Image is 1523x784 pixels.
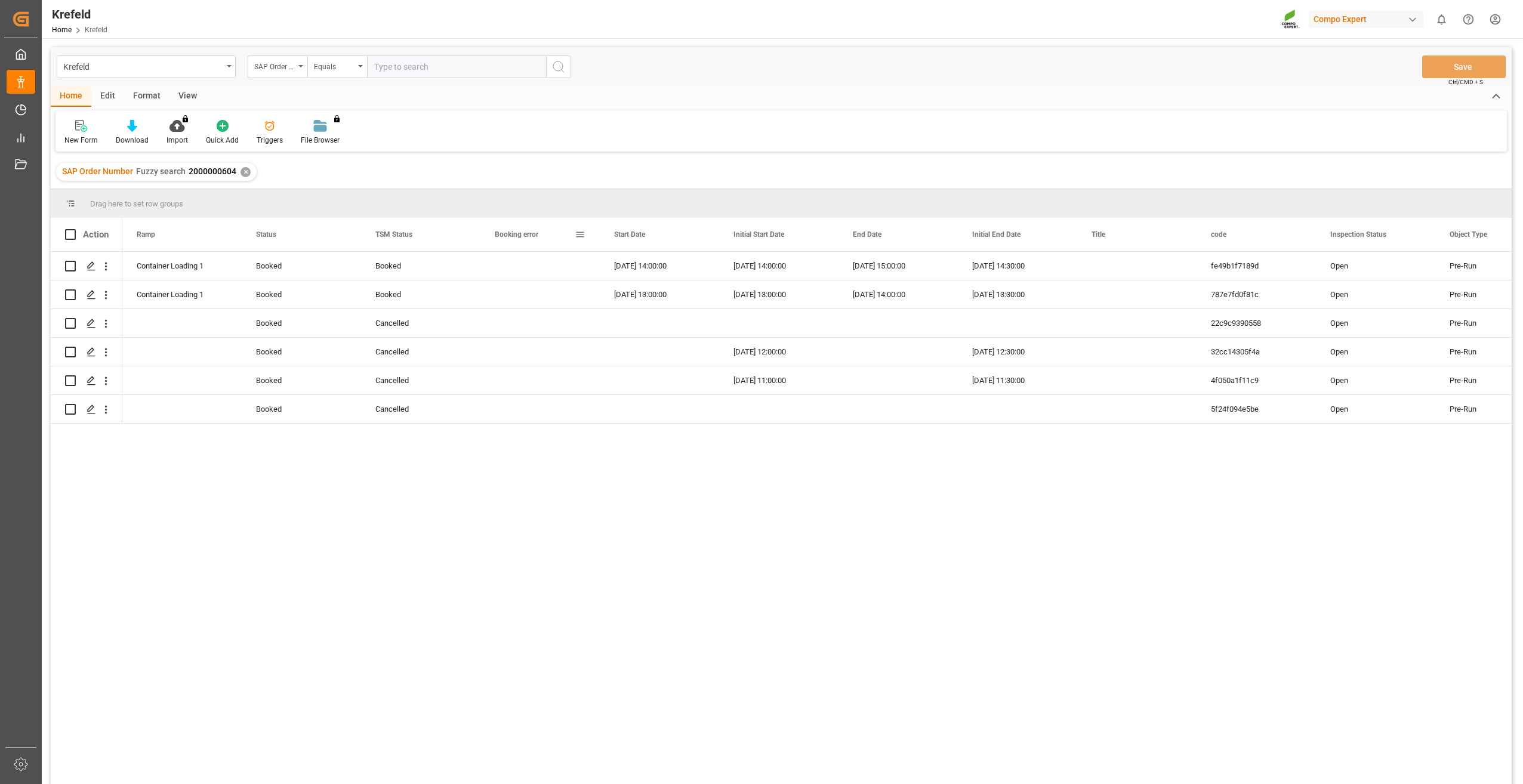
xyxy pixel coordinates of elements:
[1330,338,1421,366] div: Open
[116,135,149,146] div: Download
[1197,395,1316,423] div: 5f24f094e5be
[314,58,354,72] div: Equals
[137,281,227,308] div: Container Loading 1
[600,252,719,280] div: [DATE] 14:00:00
[600,280,719,308] div: [DATE] 13:00:00
[137,230,155,239] span: Ramp
[1197,280,1316,308] div: 787e7fd0f81c
[853,230,881,239] span: End Date
[64,135,98,146] div: New Form
[257,135,283,146] div: Triggers
[1422,55,1506,78] button: Save
[57,55,236,78] button: open menu
[1309,8,1428,30] button: Compo Expert
[719,280,838,308] div: [DATE] 13:00:00
[91,87,124,107] div: Edit
[256,281,347,308] div: Booked
[375,230,412,239] span: TSM Status
[51,252,122,280] div: Press SPACE to select this row.
[1197,366,1316,394] div: 4f050a1f11c9
[307,55,367,78] button: open menu
[51,338,122,366] div: Press SPACE to select this row.
[169,87,206,107] div: View
[256,367,347,394] div: Booked
[51,309,122,338] div: Press SPACE to select this row.
[256,396,347,423] div: Booked
[248,55,307,78] button: open menu
[256,310,347,337] div: Booked
[375,367,466,394] div: Cancelled
[63,58,223,73] div: Krefeld
[83,229,109,240] div: Action
[614,230,645,239] span: Start Date
[51,366,122,395] div: Press SPACE to select this row.
[256,252,347,280] div: Booked
[52,26,72,34] a: Home
[189,166,236,176] span: 2000000604
[1281,9,1300,30] img: Screenshot%202023-09-29%20at%2010.02.21.png_1712312052.png
[375,252,466,280] div: Booked
[137,252,227,280] div: Container Loading 1
[546,55,571,78] button: search button
[1330,367,1421,394] div: Open
[375,281,466,308] div: Booked
[256,338,347,366] div: Booked
[838,252,958,280] div: [DATE] 15:00:00
[1428,6,1455,33] button: show 0 new notifications
[51,280,122,309] div: Press SPACE to select this row.
[719,338,838,366] div: [DATE] 12:00:00
[719,366,838,394] div: [DATE] 11:00:00
[375,338,466,366] div: Cancelled
[1330,252,1421,280] div: Open
[1330,230,1386,239] span: Inspection Status
[375,396,466,423] div: Cancelled
[972,230,1021,239] span: Initial End Date
[254,58,295,72] div: SAP Order Number
[1092,230,1105,239] span: Title
[1197,338,1316,366] div: 32cc14305f4a
[719,252,838,280] div: [DATE] 14:00:00
[958,338,1077,366] div: [DATE] 12:30:00
[1197,252,1316,280] div: fe49b1f7189d
[136,166,186,176] span: Fuzzy search
[1448,78,1483,87] span: Ctrl/CMD + S
[958,280,1077,308] div: [DATE] 13:30:00
[52,5,107,23] div: Krefeld
[256,230,276,239] span: Status
[124,87,169,107] div: Format
[51,395,122,424] div: Press SPACE to select this row.
[1455,6,1482,33] button: Help Center
[958,252,1077,280] div: [DATE] 14:30:00
[1450,230,1487,239] span: Object Type
[90,199,183,208] span: Drag here to set row groups
[206,135,239,146] div: Quick Add
[1330,396,1421,423] div: Open
[495,230,538,239] span: Booking error
[1211,230,1226,239] span: code
[367,55,546,78] input: Type to search
[62,166,133,176] span: SAP Order Number
[1330,310,1421,337] div: Open
[838,280,958,308] div: [DATE] 14:00:00
[1197,309,1316,337] div: 22c9c9390558
[51,87,91,107] div: Home
[958,366,1077,394] div: [DATE] 11:30:00
[1330,281,1421,308] div: Open
[375,310,466,337] div: Cancelled
[1309,11,1423,28] div: Compo Expert
[241,167,251,177] div: ✕
[733,230,784,239] span: Initial Start Date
